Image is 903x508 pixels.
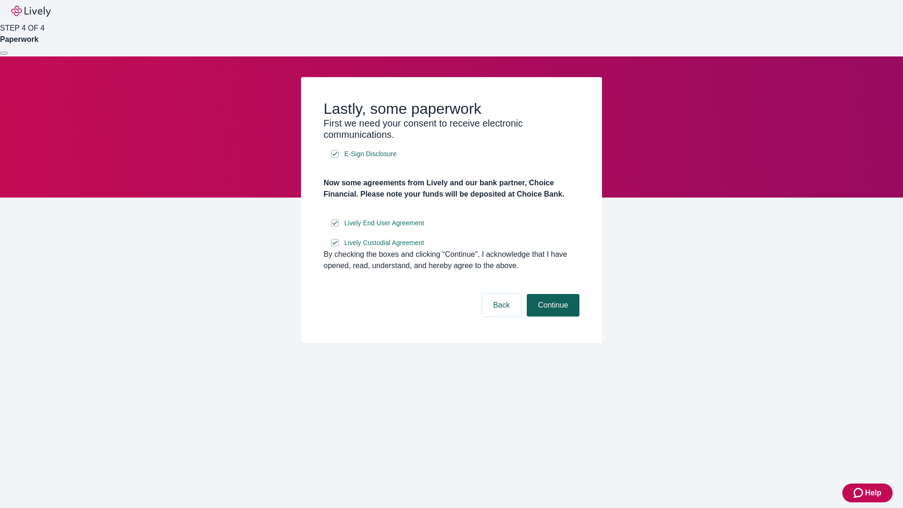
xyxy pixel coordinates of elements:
button: Continue [527,294,579,317]
svg: Zendesk support icon [854,487,865,499]
h4: Now some agreements from Lively and our bank partner, Choice Financial. Please note your funds wi... [324,177,579,200]
a: e-sign disclosure document [342,237,426,249]
h2: Lastly, some paperwork [324,100,579,118]
a: e-sign disclosure document [342,217,426,229]
img: Lively [11,6,51,17]
button: Back [482,294,521,317]
span: Lively End User Agreement [344,218,424,228]
a: e-sign disclosure document [342,148,398,160]
button: Zendesk support iconHelp [842,484,893,502]
span: E-Sign Disclosure [344,149,396,159]
h3: First we need your consent to receive electronic communications. [324,118,579,140]
span: Lively Custodial Agreement [344,238,424,248]
div: By checking the boxes and clicking “Continue", I acknowledge that I have opened, read, understand... [324,249,579,271]
span: Help [865,487,881,499]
